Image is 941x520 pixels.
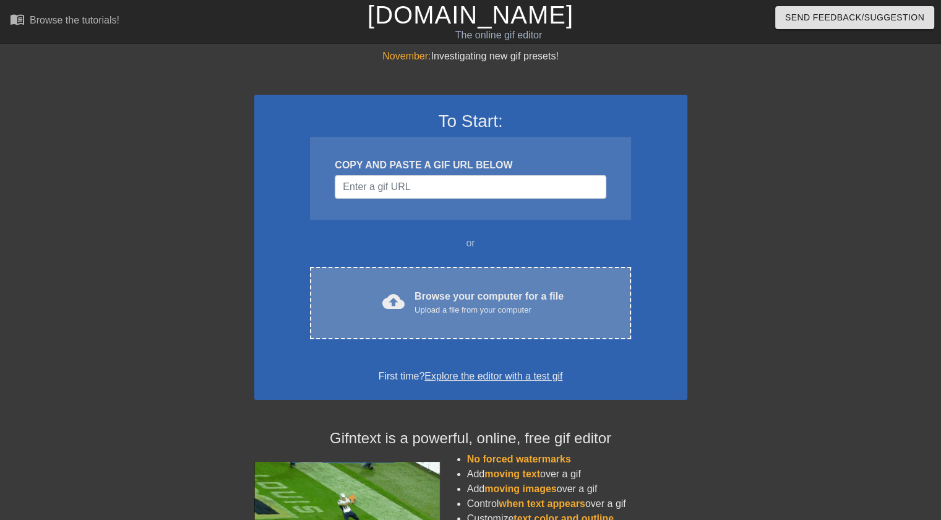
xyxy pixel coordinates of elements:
[367,1,574,28] a: [DOMAIN_NAME]
[254,430,687,448] h4: Gifntext is a powerful, online, free gif editor
[467,482,687,496] li: Add over a gif
[424,371,562,381] a: Explore the editor with a test gif
[415,304,564,316] div: Upload a file from your computer
[10,12,119,31] a: Browse the tutorials!
[415,289,564,316] div: Browse your computer for a file
[254,49,687,64] div: Investigating new gif presets!
[785,10,924,25] span: Send Feedback/Suggestion
[10,12,25,27] span: menu_book
[499,498,585,509] span: when text appears
[484,469,540,479] span: moving text
[382,51,431,61] span: November:
[335,175,606,199] input: Username
[382,290,405,313] span: cloud_upload
[270,369,671,384] div: First time?
[335,158,606,173] div: COPY AND PASTE A GIF URL BELOW
[286,236,655,251] div: or
[320,28,677,43] div: The online gif editor
[467,496,687,511] li: Control over a gif
[270,111,671,132] h3: To Start:
[484,483,556,494] span: moving images
[30,15,119,25] div: Browse the tutorials!
[775,6,934,29] button: Send Feedback/Suggestion
[467,454,571,464] span: No forced watermarks
[467,467,687,482] li: Add over a gif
